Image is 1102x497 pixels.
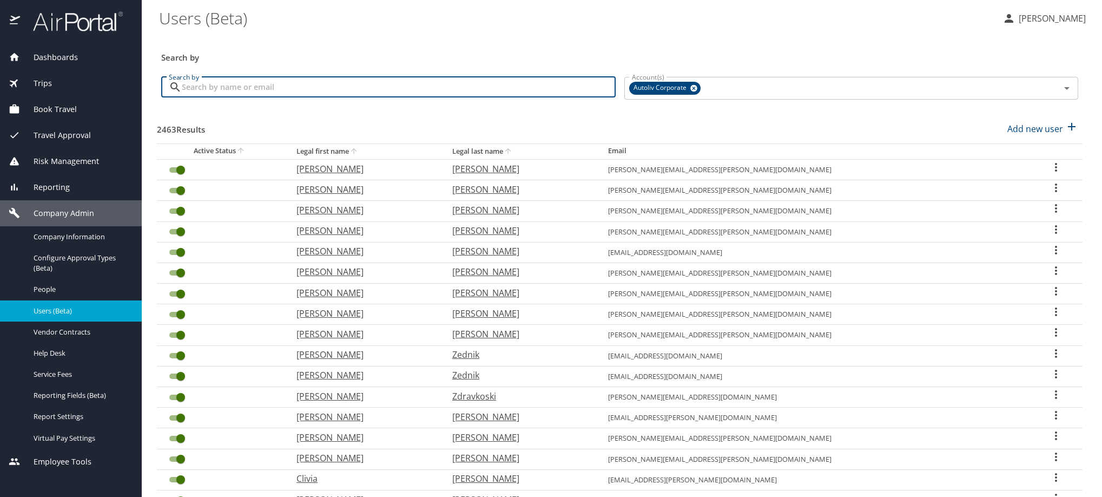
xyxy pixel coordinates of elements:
td: [EMAIL_ADDRESS][DOMAIN_NAME] [599,242,1030,263]
p: [PERSON_NAME] [296,204,431,217]
h3: 2463 Results [157,117,205,136]
span: Employee Tools [20,456,91,468]
p: [PERSON_NAME] [452,204,586,217]
span: Reporting [20,181,70,193]
td: [EMAIL_ADDRESS][PERSON_NAME][DOMAIN_NAME] [599,469,1030,490]
p: [PERSON_NAME] [296,224,431,237]
p: [PERSON_NAME] [452,328,586,341]
span: Risk Management [20,155,99,167]
input: Search by name or email [182,77,616,97]
td: [EMAIL_ADDRESS][PERSON_NAME][DOMAIN_NAME] [599,408,1030,428]
p: [PERSON_NAME] [296,390,431,403]
p: Zdravkoski [452,390,586,403]
td: [EMAIL_ADDRESS][DOMAIN_NAME] [599,345,1030,366]
img: airportal-logo.png [21,11,123,32]
p: [PERSON_NAME] [452,183,586,196]
button: Add new user [1003,117,1083,141]
span: Reporting Fields (Beta) [34,390,129,401]
th: Active Status [157,143,288,159]
img: icon-airportal.png [10,11,21,32]
p: [PERSON_NAME] [1015,12,1086,25]
td: [PERSON_NAME][EMAIL_ADDRESS][PERSON_NAME][DOMAIN_NAME] [599,304,1030,325]
p: Add new user [1007,122,1063,135]
td: [EMAIL_ADDRESS][DOMAIN_NAME] [599,366,1030,387]
p: [PERSON_NAME] [452,472,586,485]
span: Book Travel [20,103,77,115]
button: [PERSON_NAME] [998,9,1090,28]
p: [PERSON_NAME] [452,224,586,237]
p: [PERSON_NAME] [452,265,586,278]
td: [PERSON_NAME][EMAIL_ADDRESS][PERSON_NAME][DOMAIN_NAME] [599,201,1030,221]
p: [PERSON_NAME] [296,348,431,361]
p: [PERSON_NAME] [296,286,431,299]
h1: Users (Beta) [159,1,994,35]
td: [PERSON_NAME][EMAIL_ADDRESS][DOMAIN_NAME] [599,387,1030,408]
span: Company Information [34,232,129,242]
p: [PERSON_NAME] [452,245,586,258]
td: [PERSON_NAME][EMAIL_ADDRESS][PERSON_NAME][DOMAIN_NAME] [599,325,1030,345]
p: Zednik [452,348,586,361]
p: [PERSON_NAME] [296,265,431,278]
span: Company Admin [20,207,94,219]
th: Email [599,143,1030,159]
button: sort [349,147,360,157]
button: Open [1059,81,1074,96]
p: [PERSON_NAME] [296,431,431,444]
p: [PERSON_NAME] [296,452,431,465]
span: Report Settings [34,411,129,422]
span: Service Fees [34,369,129,380]
span: Configure Approval Types (Beta) [34,253,129,273]
span: Help Desk [34,348,129,358]
td: [PERSON_NAME][EMAIL_ADDRESS][PERSON_NAME][DOMAIN_NAME] [599,263,1030,283]
p: [PERSON_NAME] [296,328,431,341]
span: Travel Approval [20,129,91,141]
th: Legal first name [288,143,444,159]
p: [PERSON_NAME] [296,162,431,175]
td: [PERSON_NAME][EMAIL_ADDRESS][PERSON_NAME][DOMAIN_NAME] [599,221,1030,242]
td: [PERSON_NAME][EMAIL_ADDRESS][PERSON_NAME][DOMAIN_NAME] [599,428,1030,449]
span: Autoliv Corporate [629,82,693,94]
p: Clivia [296,472,431,485]
span: Vendor Contracts [34,327,129,337]
p: [PERSON_NAME] [452,286,586,299]
td: [PERSON_NAME][EMAIL_ADDRESS][PERSON_NAME][DOMAIN_NAME] [599,449,1030,469]
p: [PERSON_NAME] [452,307,586,320]
p: [PERSON_NAME] [296,245,431,258]
td: [PERSON_NAME][EMAIL_ADDRESS][PERSON_NAME][DOMAIN_NAME] [599,284,1030,304]
p: [PERSON_NAME] [296,307,431,320]
p: [PERSON_NAME] [296,183,431,196]
span: Users (Beta) [34,306,129,316]
p: [PERSON_NAME] [452,410,586,423]
td: [PERSON_NAME][EMAIL_ADDRESS][PERSON_NAME][DOMAIN_NAME] [599,180,1030,201]
span: Virtual Pay Settings [34,433,129,443]
p: [PERSON_NAME] [296,369,431,382]
span: Trips [20,77,52,89]
td: [PERSON_NAME][EMAIL_ADDRESS][PERSON_NAME][DOMAIN_NAME] [599,159,1030,180]
p: [PERSON_NAME] [452,452,586,465]
button: sort [236,146,247,156]
div: Autoliv Corporate [629,82,701,95]
p: [PERSON_NAME] [452,162,586,175]
p: [PERSON_NAME] [296,410,431,423]
th: Legal last name [444,143,599,159]
span: Dashboards [20,51,78,63]
p: Zednik [452,369,586,382]
p: [PERSON_NAME] [452,431,586,444]
span: People [34,284,129,295]
h3: Search by [161,45,1078,64]
button: sort [503,147,514,157]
